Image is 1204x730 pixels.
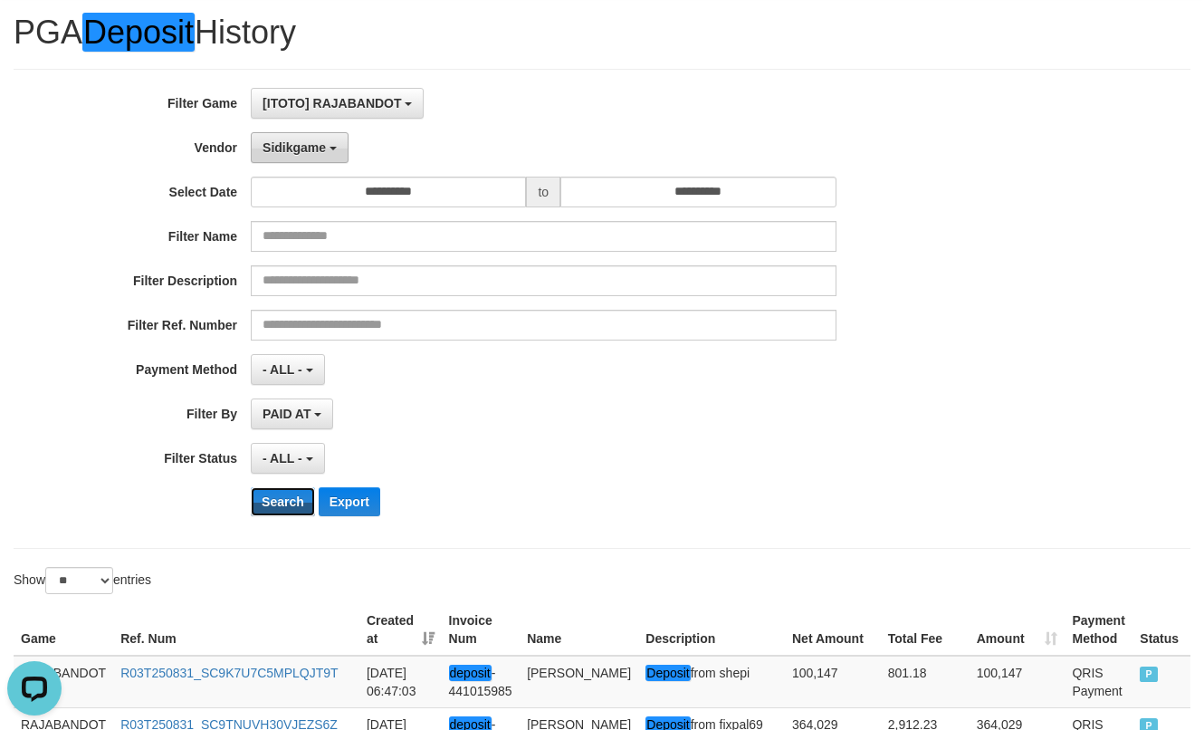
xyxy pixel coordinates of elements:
button: - ALL - [251,354,324,385]
a: R03T250831_SC9K7U7C5MPLQJT9T [120,666,338,680]
td: [PERSON_NAME] [520,656,638,708]
span: to [526,177,560,207]
td: [DATE] 06:47:03 [359,656,442,708]
span: - ALL - [263,362,302,377]
button: Open LiveChat chat widget [7,7,62,62]
th: Name [520,604,638,656]
select: Showentries [45,567,113,594]
label: Show entries [14,567,151,594]
th: Invoice Num [442,604,521,656]
th: Created at: activate to sort column ascending [359,604,442,656]
button: Sidikgame [251,132,349,163]
button: PAID AT [251,399,333,429]
th: Total Fee [881,604,970,656]
em: Deposit [645,665,690,681]
span: Sidikgame [263,140,326,155]
span: PAID AT [263,407,311,421]
td: from shepi [638,656,785,708]
td: 100,147 [785,656,881,708]
th: Payment Method [1065,604,1132,656]
span: PAID [1140,667,1158,682]
th: Ref. Num [113,604,359,656]
td: QRIS Payment [1065,656,1132,708]
td: 100,147 [970,656,1065,708]
th: Amount: activate to sort column ascending [970,604,1065,656]
td: - 441015985 [442,656,521,708]
span: - ALL - [263,451,302,466]
h1: PGA History [14,14,1190,51]
th: Description [638,604,785,656]
th: Net Amount [785,604,881,656]
th: Game [14,604,113,656]
button: [ITOTO] RAJABANDOT [251,88,424,119]
td: 801.18 [881,656,970,708]
span: [ITOTO] RAJABANDOT [263,96,401,110]
button: - ALL - [251,443,324,474]
em: deposit [449,665,492,681]
button: Export [319,487,380,516]
button: Search [251,487,315,516]
em: Deposit [82,13,195,52]
th: Status [1132,604,1190,656]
